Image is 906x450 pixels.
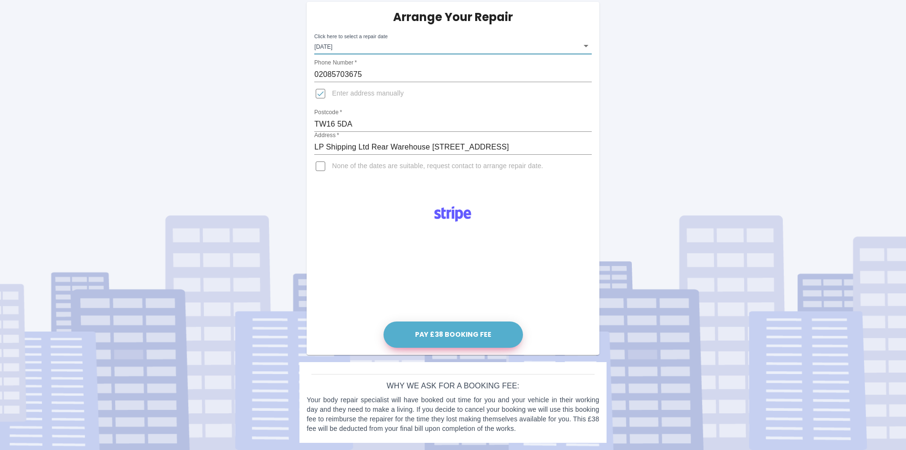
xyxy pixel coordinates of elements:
label: Postcode [314,108,342,117]
iframe: Secure payment input frame [381,228,524,319]
h6: Why we ask for a booking fee: [307,379,599,393]
span: Enter address manually [332,89,404,98]
label: Phone Number [314,59,357,67]
h5: Arrange Your Repair [393,10,513,25]
button: Pay £38 Booking Fee [384,321,523,348]
p: Your body repair specialist will have booked out time for you and your vehicle in their working d... [307,395,599,433]
span: None of the dates are suitable, request contact to arrange repair date. [332,161,543,171]
label: Address [314,131,339,139]
label: Click here to select a repair date [314,33,388,40]
div: [DATE] [314,37,591,54]
img: Logo [429,203,477,225]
